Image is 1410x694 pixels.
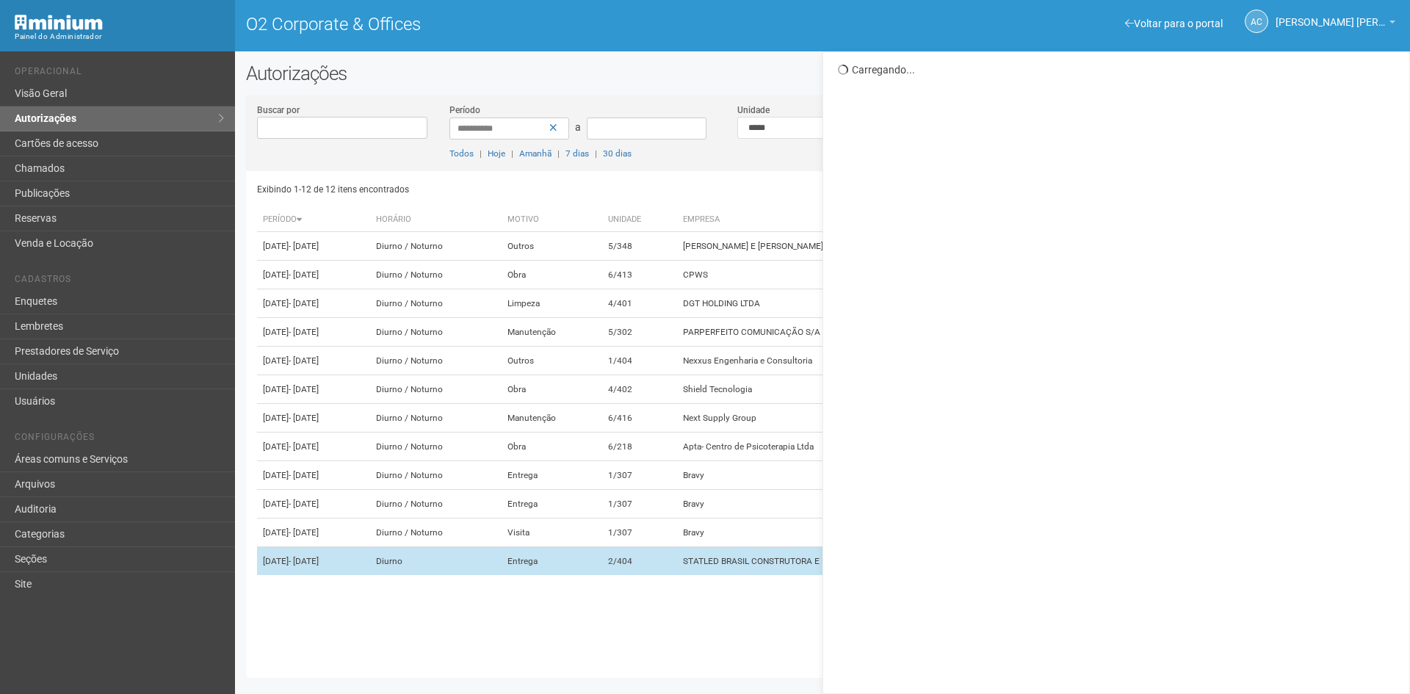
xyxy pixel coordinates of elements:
a: 30 dias [603,148,632,159]
th: Unidade [602,208,677,232]
a: Todos [449,148,474,159]
td: Diurno / Noturno [370,433,502,461]
th: Motivo [502,208,602,232]
td: CPWS [677,261,1066,289]
span: - [DATE] [289,413,319,423]
td: Obra [502,375,602,404]
td: Manutenção [502,318,602,347]
td: Diurno / Noturno [370,490,502,518]
div: Carregando... [838,63,1398,76]
label: Unidade [737,104,770,117]
td: 4/401 [602,289,677,318]
td: 5/348 [602,232,677,261]
td: [DATE] [257,404,370,433]
span: - [DATE] [289,556,319,566]
td: Diurno / Noturno [370,261,502,289]
td: Diurno / Noturno [370,318,502,347]
td: Diurno / Noturno [370,461,502,490]
td: Obra [502,261,602,289]
img: Minium [15,15,103,30]
td: [DATE] [257,518,370,547]
td: PARPERFEITO COMUNICAÇÃO S/A [677,318,1066,347]
label: Buscar por [257,104,300,117]
td: Entrega [502,547,602,576]
span: - [DATE] [289,327,319,337]
td: Nexxus Engenharia e Consultoria [677,347,1066,375]
td: Diurno / Noturno [370,289,502,318]
th: Empresa [677,208,1066,232]
li: Configurações [15,432,224,447]
td: [DATE] [257,261,370,289]
td: Apta- Centro de Psicoterapia Ltda [677,433,1066,461]
span: - [DATE] [289,270,319,280]
td: Manutenção [502,404,602,433]
a: AC [1245,10,1268,33]
span: - [DATE] [289,384,319,394]
td: [DATE] [257,289,370,318]
a: Voltar para o portal [1125,18,1223,29]
td: Next Supply Group [677,404,1066,433]
td: Outros [502,347,602,375]
span: | [480,148,482,159]
td: Shield Tecnologia [677,375,1066,404]
span: - [DATE] [289,298,319,308]
td: [DATE] [257,433,370,461]
span: a [575,121,581,133]
td: [DATE] [257,347,370,375]
span: | [557,148,560,159]
td: Outros [502,232,602,261]
td: 4/402 [602,375,677,404]
td: Diurno / Noturno [370,232,502,261]
td: DGT HOLDING LTDA [677,289,1066,318]
h2: Autorizações [246,62,1399,84]
td: 6/416 [602,404,677,433]
h1: O2 Corporate & Offices [246,15,811,34]
td: Limpeza [502,289,602,318]
a: Amanhã [519,148,552,159]
span: | [511,148,513,159]
td: 6/413 [602,261,677,289]
span: - [DATE] [289,499,319,509]
td: STATLED BRASIL CONSTRUTORA E PARTICIPAÇÕES S.A. [677,547,1066,576]
td: 1/307 [602,518,677,547]
th: Período [257,208,370,232]
td: [DATE] [257,232,370,261]
td: Entrega [502,461,602,490]
td: [PERSON_NAME] E [PERSON_NAME] ARQUITETURA [677,232,1066,261]
td: Bravy [677,490,1066,518]
td: Diurno [370,547,502,576]
span: - [DATE] [289,241,319,251]
td: [DATE] [257,547,370,576]
span: - [DATE] [289,527,319,538]
td: 1/404 [602,347,677,375]
td: Diurno / Noturno [370,347,502,375]
div: Painel do Administrador [15,30,224,43]
div: Exibindo 1-12 de 12 itens encontrados [257,178,824,200]
span: - [DATE] [289,441,319,452]
a: [PERSON_NAME] [PERSON_NAME] [1276,18,1395,30]
td: Bravy [677,518,1066,547]
td: 5/302 [602,318,677,347]
td: Bravy [677,461,1066,490]
td: Visita [502,518,602,547]
a: Hoje [488,148,505,159]
span: - [DATE] [289,470,319,480]
li: Operacional [15,66,224,82]
td: 1/307 [602,461,677,490]
span: Ana Carla de Carvalho Silva [1276,2,1386,28]
th: Horário [370,208,502,232]
td: [DATE] [257,461,370,490]
td: Diurno / Noturno [370,404,502,433]
td: Entrega [502,490,602,518]
td: Obra [502,433,602,461]
a: 7 dias [565,148,589,159]
td: 2/404 [602,547,677,576]
td: [DATE] [257,318,370,347]
span: - [DATE] [289,355,319,366]
td: [DATE] [257,375,370,404]
span: | [595,148,597,159]
td: 6/218 [602,433,677,461]
td: Diurno / Noturno [370,375,502,404]
td: Diurno / Noturno [370,518,502,547]
td: [DATE] [257,490,370,518]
